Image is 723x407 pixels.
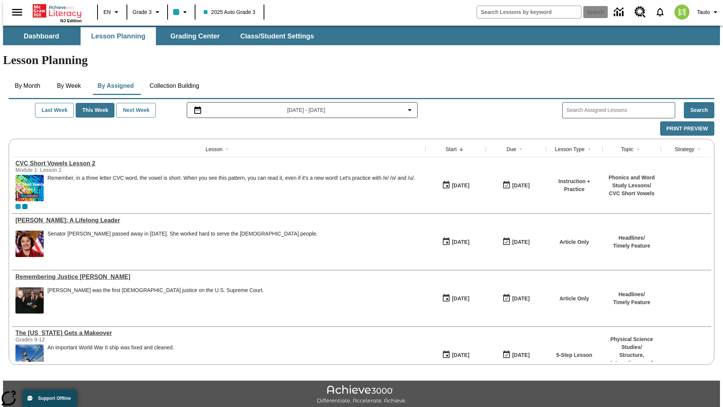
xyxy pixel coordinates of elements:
[47,175,415,201] div: Remember, in a three letter CVC word, the vowel is short. When you see this pattern, you can read...
[613,298,650,306] p: Timely Feature
[452,181,469,190] div: [DATE]
[512,237,529,247] div: [DATE]
[452,237,469,247] div: [DATE]
[556,351,592,359] p: 5-Step Lesson
[660,121,714,136] button: Print Preview
[560,295,589,303] p: Article Only
[500,178,532,193] button: 10/15/25: Last day the lesson can be accessed
[650,2,670,22] a: Notifications
[81,27,156,45] button: Lesson Planning
[452,294,469,303] div: [DATE]
[506,145,516,153] div: Due
[204,8,256,16] span: 2025 Auto Grade 3
[47,287,264,314] div: Sandra Day O'Connor was the first female justice on the U.S. Supreme Court.
[674,5,689,20] img: avatar image
[457,145,466,154] button: Sort
[24,32,59,41] span: Dashboard
[621,145,633,153] div: Topic
[4,27,79,45] button: Dashboard
[609,2,630,23] a: Data Center
[606,335,657,351] p: Physical Science Studies /
[15,231,44,257] img: Senator Dianne Feinstein of California smiles with the U.S. flag behind her.
[613,242,650,250] p: Timely Feature
[15,274,422,280] div: Remembering Justice O'Connor
[170,32,220,41] span: Grading Center
[157,27,233,45] button: Grading Center
[445,145,457,153] div: Start
[630,2,650,22] a: Resource Center, Will open in new tab
[60,18,82,23] span: NJ Edition
[500,348,532,362] button: 10/15/25: Last day the lesson can be accessed
[15,167,128,173] div: Module 1: Lesson 2
[606,190,657,197] p: CVC Short Vowels
[47,287,264,294] div: [PERSON_NAME] was the first [DEMOGRAPHIC_DATA] justice on the U.S. Supreme Court.
[47,231,317,237] div: Senator [PERSON_NAME] passed away in [DATE]. She worked hard to serve the [DEMOGRAPHIC_DATA] people.
[15,160,422,167] a: CVC Short Vowels Lesson 2, Lessons
[143,77,205,95] button: Collection Building
[452,350,469,360] div: [DATE]
[92,77,140,95] button: By Assigned
[512,350,529,360] div: [DATE]
[439,291,472,306] button: 10/15/25: First time the lesson was available
[15,330,422,337] a: The Missouri Gets a Makeover, Lessons
[512,294,529,303] div: [DATE]
[500,291,532,306] button: 10/15/25: Last day the lesson can be accessed
[15,217,422,224] div: Dianne Feinstein: A Lifelong Leader
[47,231,317,257] div: Senator Dianne Feinstein passed away in September 2023. She worked hard to serve the American peo...
[694,145,703,154] button: Sort
[91,32,145,41] span: Lesson Planning
[15,217,422,224] a: Dianne Feinstein: A Lifelong Leader, Lessons
[133,8,152,16] span: Grade 3
[50,77,88,95] button: By Week
[516,145,525,154] button: Sort
[190,106,415,115] button: Select the date range menu item
[15,175,44,201] img: CVC Short Vowels Lesson 2.
[477,6,581,18] input: search field
[3,26,720,45] div: SubNavbar
[47,344,174,351] div: An important World War II ship was fixed and cleaned.
[100,5,124,19] button: Language: EN, Select a language
[47,344,174,371] div: An important World War II ship was fixed and cleaned.
[694,5,723,19] button: Profile/Settings
[206,145,223,153] div: Lesson
[439,235,472,249] button: 10/15/25: First time the lesson was available
[3,27,321,45] div: SubNavbar
[130,5,165,19] button: Grade: Grade 3, Select a grade
[439,178,472,193] button: 10/15/25: First time the lesson was available
[405,106,414,115] svg: Collapse Date Range Filter
[104,8,111,16] span: EN
[240,32,314,41] span: Class/Student Settings
[675,145,694,153] div: Strategy
[613,234,650,242] p: Headlines /
[512,181,529,190] div: [DATE]
[47,175,415,181] p: Remember, in a three letter CVC word, the vowel is short. When you see this pattern, you can read...
[35,103,74,118] button: Last Week
[15,344,44,371] img: A group of people gather near the USS Missouri
[566,105,675,116] input: Search Assigned Lessons
[585,145,594,154] button: Sort
[23,390,77,407] button: Support Offline
[9,77,46,95] button: By Month
[287,106,325,114] span: [DATE] - [DATE]
[439,348,472,362] button: 10/15/25: First time the lesson was available
[697,8,710,16] span: Tauto
[15,204,21,209] span: Current Class
[22,204,27,209] div: OL 2025 Auto Grade 4
[613,291,650,298] p: Headlines /
[3,53,720,67] h1: Lesson Planning
[15,160,422,167] div: CVC Short Vowels Lesson 2
[15,330,422,337] div: The Missouri Gets a Makeover
[15,287,44,314] img: Chief Justice Warren Burger, wearing a black robe, holds up his right hand and faces Sandra Day O...
[684,102,714,118] button: Search
[670,2,694,22] button: Select a new avatar
[76,103,114,118] button: This Week
[170,5,192,19] button: Class color is light blue. Change class color
[555,145,584,153] div: Lesson Type
[33,3,82,23] div: Home
[560,238,589,246] p: Article Only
